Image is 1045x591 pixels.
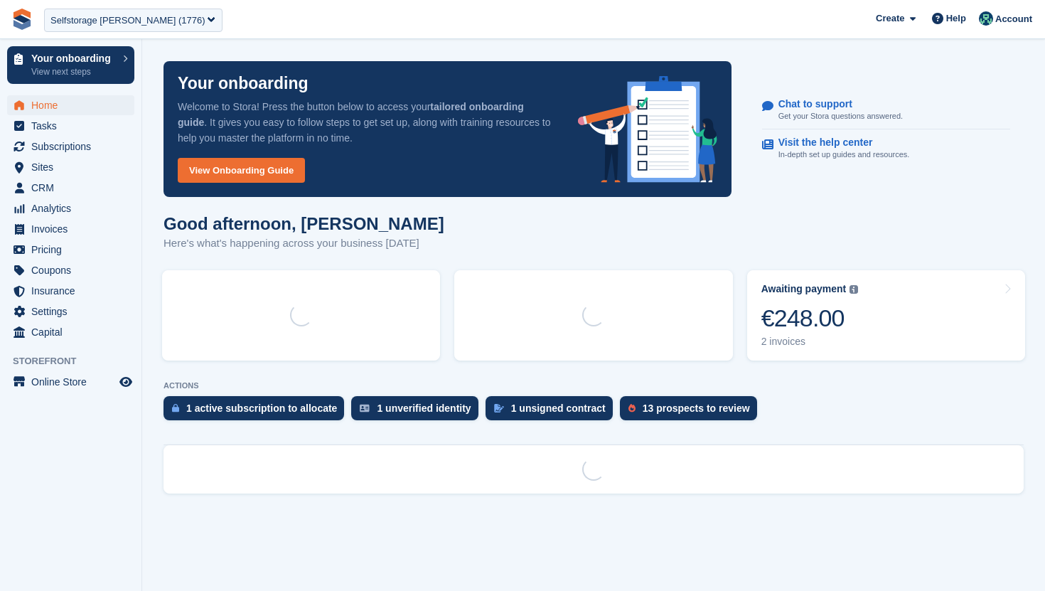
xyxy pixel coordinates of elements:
[31,302,117,321] span: Settings
[31,372,117,392] span: Online Store
[979,11,993,26] img: Jennifer Ofodile
[620,396,764,427] a: 13 prospects to review
[7,240,134,260] a: menu
[7,95,134,115] a: menu
[31,260,117,280] span: Coupons
[761,304,859,333] div: €248.00
[7,219,134,239] a: menu
[360,404,370,412] img: verify_identity-adf6edd0f0f0b5bbfe63781bf79b02c33cf7c696d77639b501bdc392416b5a36.svg
[7,281,134,301] a: menu
[876,11,904,26] span: Create
[31,137,117,156] span: Subscriptions
[164,381,1024,390] p: ACTIONS
[31,95,117,115] span: Home
[31,322,117,342] span: Capital
[7,178,134,198] a: menu
[747,270,1025,361] a: Awaiting payment €248.00 2 invoices
[164,396,351,427] a: 1 active subscription to allocate
[7,322,134,342] a: menu
[511,403,606,414] div: 1 unsigned contract
[578,76,717,183] img: onboarding-info-6c161a55d2c0e0a8cae90662b2fe09162a5109e8cc188191df67fb4f79e88e88.svg
[7,137,134,156] a: menu
[7,157,134,177] a: menu
[351,396,485,427] a: 1 unverified identity
[31,65,116,78] p: View next steps
[186,403,337,414] div: 1 active subscription to allocate
[31,198,117,218] span: Analytics
[778,137,899,149] p: Visit the help center
[7,116,134,136] a: menu
[178,75,309,92] p: Your onboarding
[7,46,134,84] a: Your onboarding View next steps
[7,198,134,218] a: menu
[31,281,117,301] span: Insurance
[117,373,134,390] a: Preview store
[31,219,117,239] span: Invoices
[486,396,620,427] a: 1 unsigned contract
[31,178,117,198] span: CRM
[850,285,858,294] img: icon-info-grey-7440780725fd019a000dd9b08b2336e03edf1995a4989e88bcd33f0948082b44.svg
[31,240,117,260] span: Pricing
[31,116,117,136] span: Tasks
[11,9,33,30] img: stora-icon-8386f47178a22dfd0bd8f6a31ec36ba5ce8667c1dd55bd0f319d3a0aa187defe.svg
[50,14,205,28] div: Selfstorage [PERSON_NAME] (1776)
[178,99,555,146] p: Welcome to Stora! Press the button below to access your . It gives you easy to follow steps to ge...
[377,403,471,414] div: 1 unverified identity
[762,129,1010,168] a: Visit the help center In-depth set up guides and resources.
[643,403,750,414] div: 13 prospects to review
[762,91,1010,130] a: Chat to support Get your Stora questions answered.
[7,302,134,321] a: menu
[31,53,116,63] p: Your onboarding
[172,403,179,412] img: active_subscription_to_allocate_icon-d502201f5373d7db506a760aba3b589e785aa758c864c3986d89f69b8ff3...
[628,404,636,412] img: prospect-51fa495bee0391a8d652442698ab0144808aea92771e9ea1ae160a38d050c398.svg
[31,157,117,177] span: Sites
[778,110,903,122] p: Get your Stora questions answered.
[946,11,966,26] span: Help
[494,404,504,412] img: contract_signature_icon-13c848040528278c33f63329250d36e43548de30e8caae1d1a13099fd9432cc5.svg
[7,260,134,280] a: menu
[178,158,305,183] a: View Onboarding Guide
[778,98,891,110] p: Chat to support
[761,283,847,295] div: Awaiting payment
[761,336,859,348] div: 2 invoices
[995,12,1032,26] span: Account
[164,235,444,252] p: Here's what's happening across your business [DATE]
[778,149,910,161] p: In-depth set up guides and resources.
[7,372,134,392] a: menu
[164,214,444,233] h1: Good afternoon, [PERSON_NAME]
[13,354,141,368] span: Storefront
